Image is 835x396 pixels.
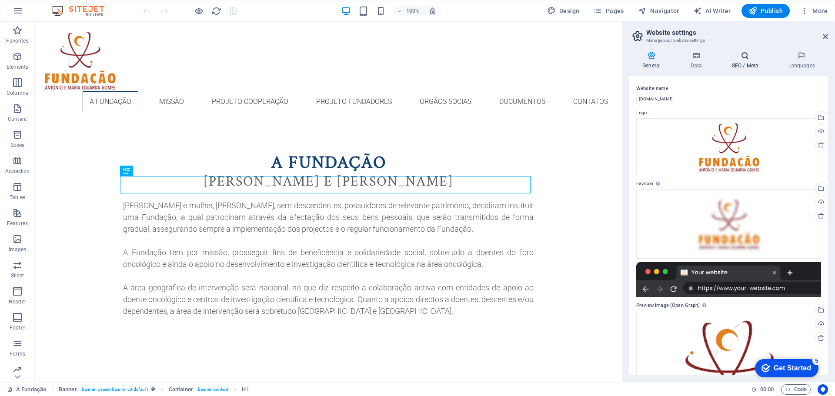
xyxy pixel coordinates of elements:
[242,384,249,395] span: Click to select. Double-click to edit
[406,6,420,16] h6: 100%
[636,108,821,118] label: Logo
[635,4,683,18] button: Navigator
[636,189,821,259] div: Logo-tIz9ucYGYsmDguZ7ksGZ7g-M-bLZC71xvR0_Zs89naI-A.png
[751,384,774,395] h6: Session time
[393,6,424,16] button: 100%
[547,7,580,15] span: Design
[797,4,831,18] button: More
[429,7,437,15] i: On resize automatically adjust zoom level to fit chosen device.
[169,384,193,395] span: Click to select. Double-click to edit
[9,246,27,253] p: Images
[800,7,828,15] span: More
[636,83,821,94] label: Website name
[636,300,821,311] label: Preview Image (Open Graph)
[59,384,249,395] nav: breadcrumb
[677,51,718,70] h4: Data
[760,384,774,395] span: 00 00
[636,118,821,176] div: Logo-gHRpdGd7vt8cEUOwX3sD7A.png
[9,298,26,305] p: Header
[7,90,28,97] p: Columns
[7,220,28,227] p: Features
[10,142,25,149] p: Boxes
[718,51,775,70] h4: SEO / Meta
[5,168,30,175] p: Accordion
[59,384,77,395] span: Click to select. Double-click to edit
[693,7,731,15] span: AI Writer
[197,384,228,395] span: . banner-content
[151,387,155,392] i: This element is a customizable preset
[785,384,807,395] span: Code
[6,37,28,44] p: Favorites
[64,2,73,10] div: 5
[748,7,783,15] span: Publish
[593,7,624,15] span: Pages
[818,384,828,395] button: Usercentrics
[8,116,27,123] p: Content
[10,324,25,331] p: Footer
[544,4,583,18] button: Design
[10,194,25,201] p: Tables
[26,10,63,17] div: Get Started
[741,4,790,18] button: Publish
[638,7,679,15] span: Navigator
[10,350,25,357] p: Forms
[629,51,677,70] h4: General
[690,4,735,18] button: AI Writer
[11,272,24,279] p: Slider
[7,4,70,23] div: Get Started 5 items remaining, 0% complete
[50,6,115,16] img: Editor Logo
[646,37,811,44] h3: Manage your website settings
[80,384,148,395] span: . banner .preset-banner-v3-default
[636,94,821,104] input: Name...
[646,29,828,37] h2: Website settings
[7,63,29,70] p: Elements
[211,6,221,16] button: reload
[7,384,46,395] a: Click to cancel selection. Double-click to open Pages
[775,51,828,70] h4: Languages
[590,4,627,18] button: Pages
[766,386,768,393] span: :
[781,384,811,395] button: Code
[211,6,221,16] i: Reload page
[636,179,821,189] label: Favicon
